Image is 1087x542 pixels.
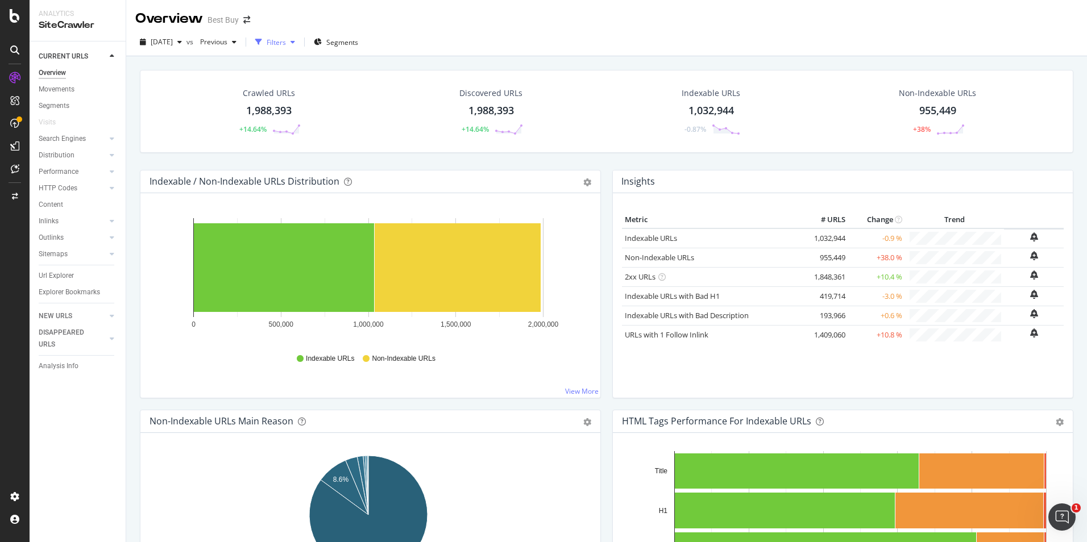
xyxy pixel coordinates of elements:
a: HTTP Codes [39,182,106,194]
div: 1,032,944 [688,103,734,118]
text: 500,000 [269,320,294,328]
div: arrow-right-arrow-left [243,16,250,24]
div: Overview [135,9,203,28]
a: Visits [39,116,67,128]
a: 2xx URLs [625,272,655,282]
a: Analysis Info [39,360,118,372]
button: Segments [309,33,363,51]
text: Title [655,467,668,475]
th: Change [848,211,905,228]
iframe: Intercom live chat [1048,503,1076,531]
span: vs [186,37,196,47]
div: gear [583,178,591,186]
svg: A chart. [150,211,587,343]
a: Explorer Bookmarks [39,286,118,298]
div: bell-plus [1030,232,1038,241]
a: NEW URLS [39,310,106,322]
text: 8.6% [333,476,349,483]
td: -0.9 % [848,228,905,248]
a: Movements [39,84,118,95]
div: -0.87% [684,124,706,134]
div: Discovered URLs [459,87,522,99]
div: Indexable URLs [682,87,740,99]
a: Segments [39,100,118,112]
div: Filters [267,37,286,47]
td: 193,966 [803,306,848,325]
span: 1 [1072,503,1081,512]
a: Url Explorer [39,270,118,282]
div: Search Engines [39,133,86,145]
text: 2,000,000 [528,320,559,328]
div: bell-plus [1030,328,1038,337]
span: Segments [326,37,358,47]
a: Non-Indexable URLs [625,252,694,262]
div: gear [583,418,591,426]
span: Previous [196,37,227,47]
div: bell-plus [1030,309,1038,318]
td: +10.8 % [848,325,905,344]
td: -3.0 % [848,286,905,306]
div: Analysis Info [39,360,78,372]
div: 1,988,393 [246,103,292,118]
div: SiteCrawler [39,19,117,32]
button: Previous [196,33,241,51]
div: bell-plus [1030,290,1038,299]
span: 2025 Aug. 12th [151,37,173,47]
div: bell-plus [1030,251,1038,260]
th: Metric [622,211,803,228]
a: Indexable URLs with Bad Description [625,310,749,320]
div: Analytics [39,9,117,19]
td: 1,409,060 [803,325,848,344]
text: 1,000,000 [353,320,384,328]
div: HTML Tags Performance for Indexable URLs [622,415,811,427]
td: +10.4 % [848,267,905,286]
td: 419,714 [803,286,848,306]
td: 1,032,944 [803,228,848,248]
div: 1,988,393 [468,103,514,118]
div: 955,449 [919,103,956,118]
button: Filters [251,33,300,51]
div: Explorer Bookmarks [39,286,100,298]
div: bell-plus [1030,270,1038,280]
a: Search Engines [39,133,106,145]
div: Content [39,199,63,211]
div: Sitemaps [39,248,68,260]
div: Outlinks [39,232,64,244]
a: Content [39,199,118,211]
span: Non-Indexable URLs [372,354,435,364]
a: Overview [39,67,118,79]
div: Best Buy [208,14,239,26]
a: Indexable URLs with Bad H1 [625,291,720,301]
th: Trend [905,211,1004,228]
div: Visits [39,116,56,128]
h4: Insights [621,174,655,189]
td: +38.0 % [848,248,905,267]
span: Indexable URLs [306,354,354,364]
div: +14.64% [462,124,489,134]
a: Sitemaps [39,248,106,260]
div: Inlinks [39,215,59,227]
a: Indexable URLs [625,233,677,243]
div: Crawled URLs [243,87,295,99]
a: URLs with 1 Follow Inlink [625,330,708,340]
a: DISAPPEARED URLS [39,327,106,351]
div: Url Explorer [39,270,74,282]
td: +0.6 % [848,306,905,325]
div: Non-Indexable URLs Main Reason [150,415,293,427]
div: CURRENT URLS [39,51,88,62]
a: Performance [39,166,106,178]
div: NEW URLS [39,310,72,322]
div: HTTP Codes [39,182,77,194]
div: +14.64% [239,124,267,134]
a: Inlinks [39,215,106,227]
th: # URLS [803,211,848,228]
div: +38% [913,124,931,134]
div: DISAPPEARED URLS [39,327,96,351]
a: View More [565,386,599,396]
div: Indexable / Non-Indexable URLs Distribution [150,176,339,187]
button: [DATE] [135,33,186,51]
a: Outlinks [39,232,106,244]
div: gear [1056,418,1064,426]
div: Performance [39,166,78,178]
